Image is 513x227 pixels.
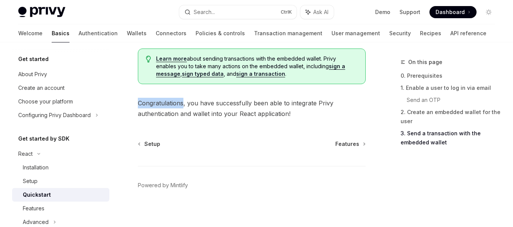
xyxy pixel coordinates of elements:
[12,161,109,174] a: Installation
[313,8,328,16] span: Ask AI
[196,24,245,42] a: Policies & controls
[399,8,420,16] a: Support
[18,97,73,106] div: Choose your platform
[23,177,38,186] div: Setup
[236,70,285,77] a: sign a transaction
[52,24,69,42] a: Basics
[18,70,47,79] div: About Privy
[18,83,65,92] div: Create an account
[194,8,215,17] div: Search...
[144,140,160,148] span: Setup
[401,70,501,82] a: 0. Prerequisites
[127,24,147,42] a: Wallets
[12,202,109,215] a: Features
[18,134,69,143] h5: Get started by SDK
[12,188,109,202] a: Quickstart
[389,24,411,42] a: Security
[23,163,49,172] div: Installation
[375,8,390,16] a: Demo
[254,24,322,42] a: Transaction management
[139,140,160,148] a: Setup
[18,7,65,17] img: light logo
[401,106,501,127] a: 2. Create an embedded wallet for the user
[23,190,51,199] div: Quickstart
[156,24,186,42] a: Connectors
[331,24,380,42] a: User management
[18,111,91,120] div: Configuring Privy Dashboard
[450,24,486,42] a: API reference
[420,24,441,42] a: Recipes
[79,24,118,42] a: Authentication
[300,5,334,19] button: Ask AI
[401,127,501,149] a: 3. Send a transaction with the embedded wallet
[179,5,297,19] button: Search...CtrlK
[12,81,109,95] a: Create an account
[23,204,44,213] div: Features
[23,218,49,227] div: Advanced
[12,174,109,188] a: Setup
[436,8,465,16] span: Dashboard
[429,6,477,18] a: Dashboard
[335,140,359,148] span: Features
[138,98,366,119] span: Congratulations, you have successfully been able to integrate Privy authentication and wallet int...
[138,182,188,189] a: Powered by Mintlify
[335,140,365,148] a: Features
[483,6,495,18] button: Toggle dark mode
[18,149,33,158] div: React
[401,82,501,94] a: 1. Enable a user to log in via email
[407,94,501,106] a: Send an OTP
[156,55,187,62] a: Learn more
[156,55,358,78] span: about sending transactions with the embedded wallet. Privy enables you to take many actions on th...
[12,95,109,108] a: Choose your platform
[146,56,151,63] svg: Tip
[281,9,292,15] span: Ctrl K
[18,24,43,42] a: Welcome
[18,55,49,64] h5: Get started
[12,67,109,81] a: About Privy
[182,70,224,77] a: sign typed data
[408,58,442,67] span: On this page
